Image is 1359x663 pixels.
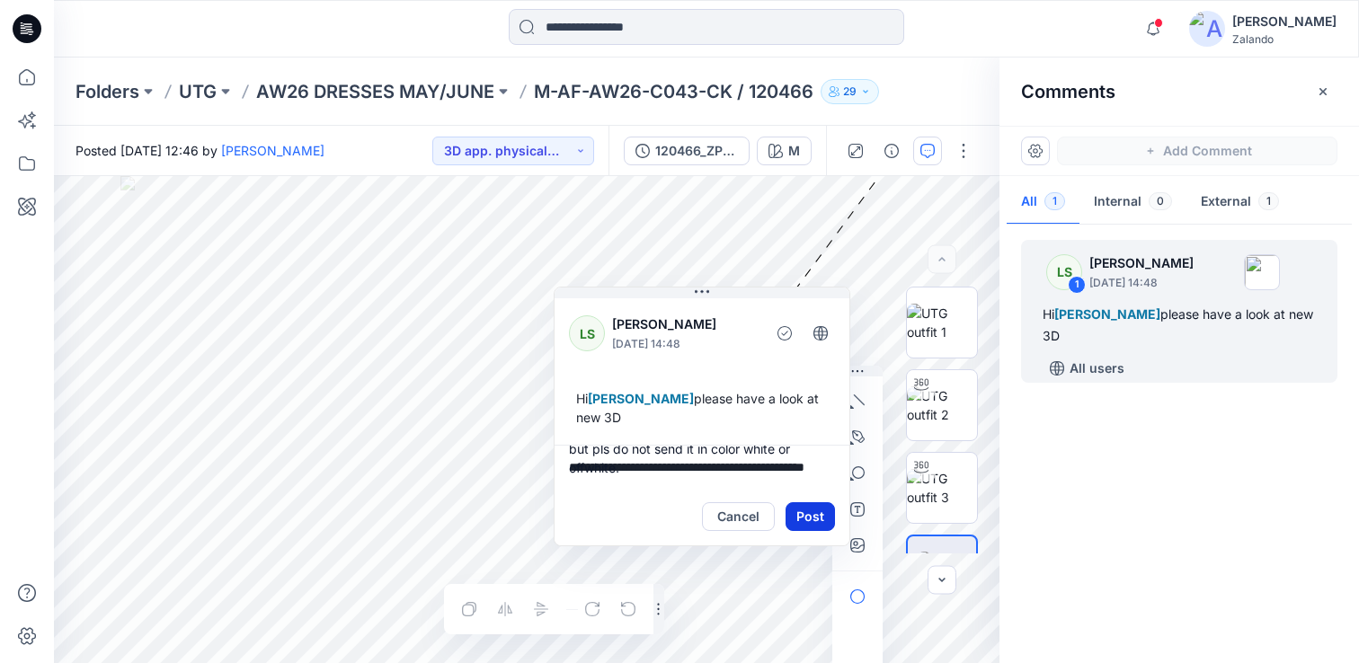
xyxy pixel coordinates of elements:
div: LS [1046,254,1082,290]
button: Details [877,137,906,165]
span: 0 [1149,192,1172,210]
button: Internal [1079,180,1186,225]
button: All users [1043,354,1132,383]
div: 120466_ZPL_2DEV_AT [655,141,738,161]
div: 1 [1068,276,1086,294]
p: [PERSON_NAME] [1089,252,1194,274]
button: 29 [821,79,879,104]
p: [DATE] 14:48 [612,335,759,353]
span: 1 [1258,192,1279,210]
div: LS [569,315,605,351]
button: M [757,137,812,165]
div: M [788,141,800,161]
p: All users [1070,358,1124,379]
span: [PERSON_NAME] [588,391,694,406]
button: Cancel [702,502,775,531]
div: Zalando [1232,32,1337,46]
span: [PERSON_NAME] [1054,306,1160,322]
button: Post [786,502,835,531]
a: Folders [75,79,139,104]
span: Posted [DATE] 12:46 by [75,141,324,160]
span: 1 [1044,192,1065,210]
a: [PERSON_NAME] [221,143,324,158]
button: 120466_ZPL_2DEV_AT [624,137,750,165]
h2: Comments [1021,81,1115,102]
button: Add Comment [1057,137,1337,165]
button: All [1007,180,1079,225]
img: UTG outfit 2 [907,386,977,424]
a: AW26 DRESSES MAY/JUNE [256,79,494,104]
img: avatar [1189,11,1225,47]
img: All colorways [917,552,976,589]
p: [PERSON_NAME] [612,314,759,335]
button: External [1186,180,1293,225]
div: Hi please have a look at new 3D [569,382,835,434]
p: 29 [843,82,857,102]
img: UTG outfit 1 [907,304,977,341]
p: [DATE] 14:48 [1089,274,1194,292]
a: UTG [179,79,217,104]
div: [PERSON_NAME] [1232,11,1337,32]
p: M-AF-AW26-C043-CK / 120466 [534,79,813,104]
img: UTG outfit 3 [907,469,977,507]
div: Hi please have a look at new 3D [1043,304,1316,347]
